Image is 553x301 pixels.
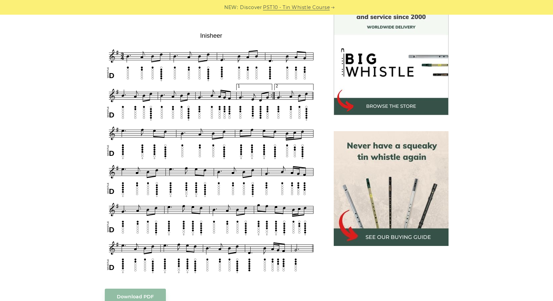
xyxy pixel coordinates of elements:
span: Discover [240,4,262,11]
img: tin whistle buying guide [334,131,449,246]
span: NEW: [224,4,238,11]
img: Inisheer Tin Whistle Tab & Sheet Music [105,30,318,275]
a: PST10 - Tin Whistle Course [263,4,330,11]
img: BigWhistle Tin Whistle Store [334,0,449,115]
